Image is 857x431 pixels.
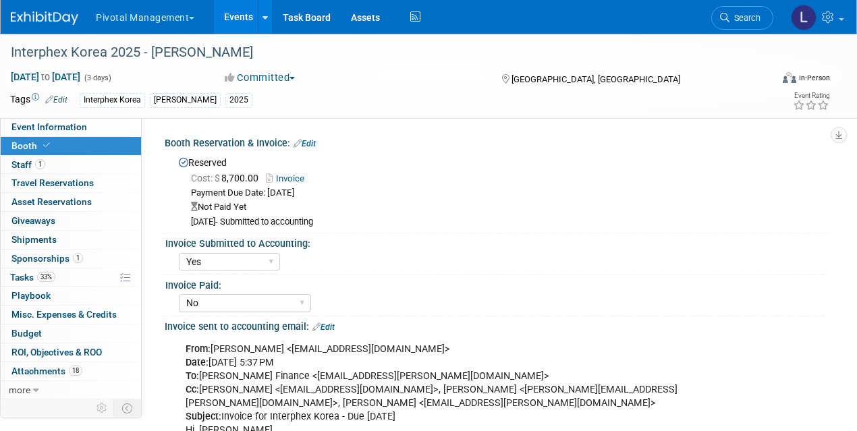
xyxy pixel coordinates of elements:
span: Attachments [11,366,82,376]
span: 1 [35,159,45,169]
b: To: [186,370,199,382]
a: Event Information [1,118,141,136]
a: Edit [294,139,316,148]
span: 33% [37,272,55,282]
a: Booth [1,137,141,155]
a: Misc. Expenses & Credits [1,306,141,324]
a: Sponsorships1 [1,250,141,268]
span: [GEOGRAPHIC_DATA], [GEOGRAPHIC_DATA] [512,74,680,84]
i: Booth reservation complete [43,142,50,149]
span: Booth [11,140,53,151]
div: Event Rating [793,92,829,99]
span: Shipments [11,234,57,245]
span: Giveaways [11,215,55,226]
span: more [9,384,30,395]
a: Playbook [1,287,141,305]
div: Payment Due Date: [DATE] [191,187,820,200]
div: Interphex Korea [80,93,145,107]
span: Budget [11,328,42,339]
img: ExhibitDay [11,11,78,25]
span: 1 [73,253,83,263]
a: Shipments [1,231,141,249]
td: Toggle Event Tabs [114,399,142,417]
div: [PERSON_NAME] [150,93,221,107]
b: Date: [186,357,209,368]
span: 18 [69,366,82,376]
a: Tasks33% [1,268,141,287]
span: Misc. Expenses & Credits [11,309,117,320]
b: Subject: [186,411,221,422]
div: 2025 [225,93,252,107]
a: Asset Reservations [1,193,141,211]
td: Tags [10,92,67,108]
a: Search [711,6,773,30]
span: Playbook [11,290,51,301]
a: Budget [1,324,141,343]
span: 8,700.00 [191,173,264,183]
div: Invoice Submitted to Accounting: [165,233,824,250]
a: Giveaways [1,212,141,230]
div: [DATE]- Submitted to accounting [191,217,820,228]
span: [DATE] [DATE] [10,71,81,83]
span: Travel Reservations [11,177,94,188]
div: In-Person [798,73,830,83]
span: (3 days) [83,74,111,82]
a: ROI, Objectives & ROO [1,343,141,362]
button: Committed [220,71,300,85]
b: From: [186,343,211,355]
a: Edit [45,95,67,105]
span: Sponsorships [11,253,83,264]
div: Event Format [711,70,831,90]
span: Tasks [10,272,55,283]
span: Event Information [11,121,87,132]
a: Edit [312,322,335,332]
span: Search [729,13,761,23]
div: Reserved [175,152,820,229]
a: more [1,381,141,399]
div: Invoice sent to accounting email: [165,316,830,334]
img: Format-Inperson.png [783,72,796,83]
div: Not Paid Yet [191,201,820,214]
span: to [39,71,52,82]
span: Cost: $ [191,173,221,183]
td: Personalize Event Tab Strip [90,399,114,417]
span: Asset Reservations [11,196,92,207]
b: Cc: [186,384,199,395]
a: Invoice [266,173,311,183]
span: ROI, Objectives & ROO [11,347,102,357]
a: Attachments18 [1,362,141,380]
img: Leslie Pelton [791,5,817,30]
a: Staff1 [1,156,141,174]
a: Travel Reservations [1,174,141,192]
div: Booth Reservation & Invoice: [165,133,830,150]
div: Interphex Korea 2025 - [PERSON_NAME] [6,40,760,65]
div: Invoice Paid: [165,275,824,292]
span: Staff [11,159,45,170]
